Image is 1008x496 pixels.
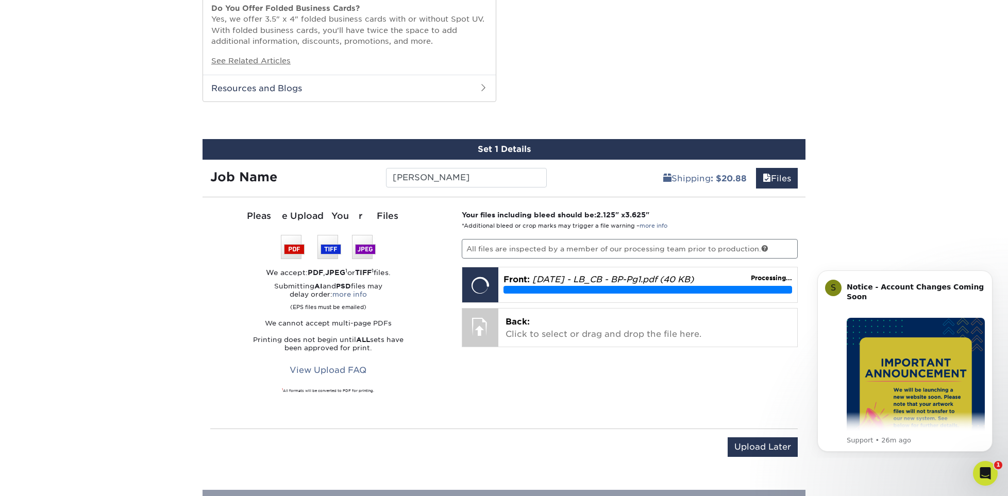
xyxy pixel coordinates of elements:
em: [DATE] - LB_CB - BP-Pg1.pdf (40 KB) [532,275,694,284]
span: Front: [503,275,530,284]
a: See Related Articles [211,56,291,65]
a: more info [332,290,367,298]
span: 2.125 [596,211,615,219]
iframe: Intercom notifications message [802,261,1008,458]
sup: 1 [372,267,374,273]
h2: Resources and Blogs [203,75,496,101]
img: We accept: PSD, TIFF, or JPEG (JPG) [281,235,376,259]
strong: Job Name [210,169,277,184]
small: *Additional bleed or crop marks may trigger a file warning – [462,223,667,229]
input: Upload Later [728,437,798,457]
p: All files are inspected by a member of our processing team prior to production. [462,239,798,259]
span: 3.625 [625,211,646,219]
strong: JPEG [325,268,345,277]
div: All formats will be converted to PDF for printing. [210,388,446,394]
div: Set 1 Details [203,139,805,160]
p: Submitting and files may delay order: [210,282,446,311]
input: Enter a job name [386,168,546,187]
span: shipping [663,174,671,183]
strong: Do You Offer Folded Business Cards? [211,4,360,12]
p: Printing does not begin until sets have been approved for print. [210,336,446,352]
strong: PSD [336,282,351,290]
a: Shipping: $20.88 [657,168,753,189]
span: 1 [994,461,1002,469]
iframe: Intercom live chat [973,461,998,486]
span: Back: [506,317,530,327]
div: We accept: , or files. [210,267,446,278]
b: : $20.88 [711,174,747,183]
strong: PDF [308,268,323,277]
span: files [763,174,771,183]
sup: 1 [282,388,283,391]
strong: AI [314,282,323,290]
a: more info [640,223,667,229]
a: Files [756,168,798,189]
strong: ALL [356,336,370,344]
p: Click to select or drag and drop the file here. [506,316,791,340]
div: Please Upload Your Files [210,210,446,223]
strong: Your files including bleed should be: " x " [462,211,649,219]
p: We cannot accept multi-page PDFs [210,319,446,328]
a: View Upload FAQ [283,361,373,380]
small: (EPS files must be emailed) [290,299,366,311]
strong: TIFF [355,268,372,277]
sup: 1 [345,267,347,273]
